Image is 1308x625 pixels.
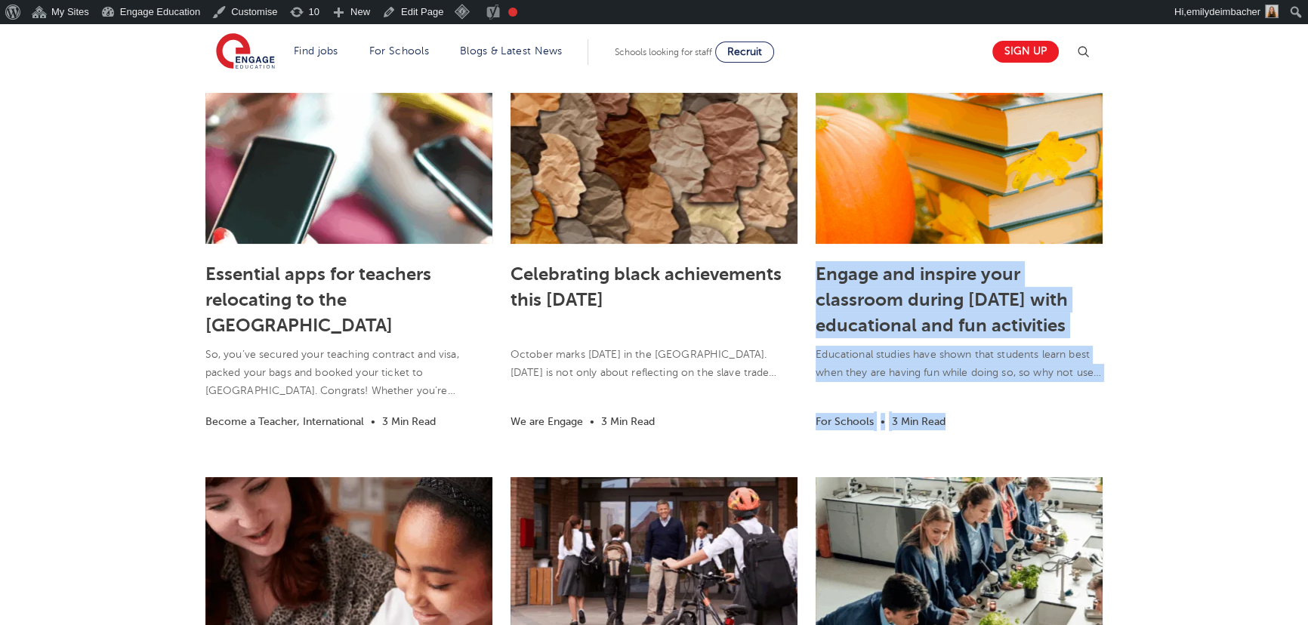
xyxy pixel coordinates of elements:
[508,8,517,17] div: Focus keyphrase not set
[715,42,774,63] a: Recruit
[205,346,492,400] p: So, you’ve secured your teaching contract and visa, packed your bags and booked your ticket to [G...
[294,45,338,57] a: Find jobs
[816,413,874,430] li: For Schools
[460,45,563,57] a: Blogs & Latest News
[892,413,946,430] li: 3 Min Read
[615,47,712,57] span: Schools looking for staff
[816,263,1068,336] a: Engage and inspire your classroom during [DATE] with educational and fun activities
[511,263,782,310] a: Celebrating black achievements this [DATE]
[816,346,1103,382] p: Educational studies have shown that students learn best when they are having fun while doing so, ...
[601,413,655,430] li: 3 Min Read
[216,33,275,71] img: Engage Education
[382,413,436,430] li: 3 Min Read
[205,263,431,336] a: Essential apps for teachers relocating to the [GEOGRAPHIC_DATA]
[877,413,889,430] li: •
[511,346,797,382] p: October marks [DATE] in the [GEOGRAPHIC_DATA]. [DATE] is not only about reflecting on the slave t...
[727,46,762,57] span: Recruit
[586,413,598,430] li: •
[1186,6,1260,17] span: emilydeimbacher
[369,45,429,57] a: For Schools
[367,413,379,430] li: •
[205,413,364,430] li: Become a Teacher, International
[511,413,583,430] li: We are Engage
[992,41,1059,63] a: Sign up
